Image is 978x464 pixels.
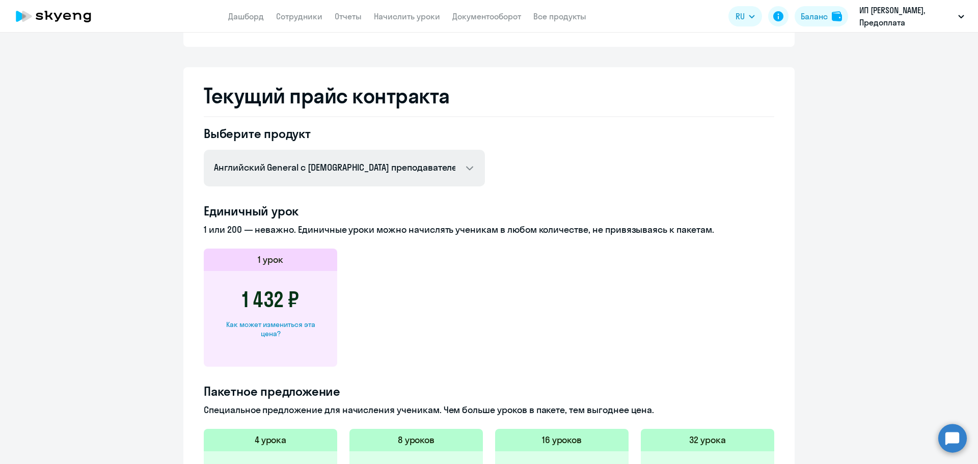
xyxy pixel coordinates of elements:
a: Дашборд [228,11,264,21]
div: Баланс [801,10,828,22]
button: ИП [PERSON_NAME], Предоплата [854,4,969,29]
p: ИП [PERSON_NAME], Предоплата [859,4,954,29]
button: Балансbalance [795,6,848,26]
h5: 16 уроков [542,433,582,447]
h4: Пакетное предложение [204,383,774,399]
a: Документооборот [452,11,521,21]
img: balance [832,11,842,21]
a: Отчеты [335,11,362,21]
h5: 1 урок [258,253,283,266]
a: Начислить уроки [374,11,440,21]
p: 1 или 200 — неважно. Единичные уроки можно начислять ученикам в любом количестве, не привязываясь... [204,223,774,236]
a: Все продукты [533,11,586,21]
h5: 4 урока [255,433,287,447]
div: Как может измениться эта цена? [220,320,321,338]
button: RU [728,6,762,26]
a: Сотрудники [276,11,322,21]
h4: Единичный урок [204,203,774,219]
h5: 8 уроков [398,433,435,447]
h2: Текущий прайс контракта [204,84,774,108]
p: Специальное предложение для начисления ученикам. Чем больше уроков в пакете, тем выгоднее цена. [204,403,774,417]
h3: 1 432 ₽ [242,287,299,312]
span: RU [736,10,745,22]
h4: Выберите продукт [204,125,485,142]
h5: 32 урока [689,433,726,447]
